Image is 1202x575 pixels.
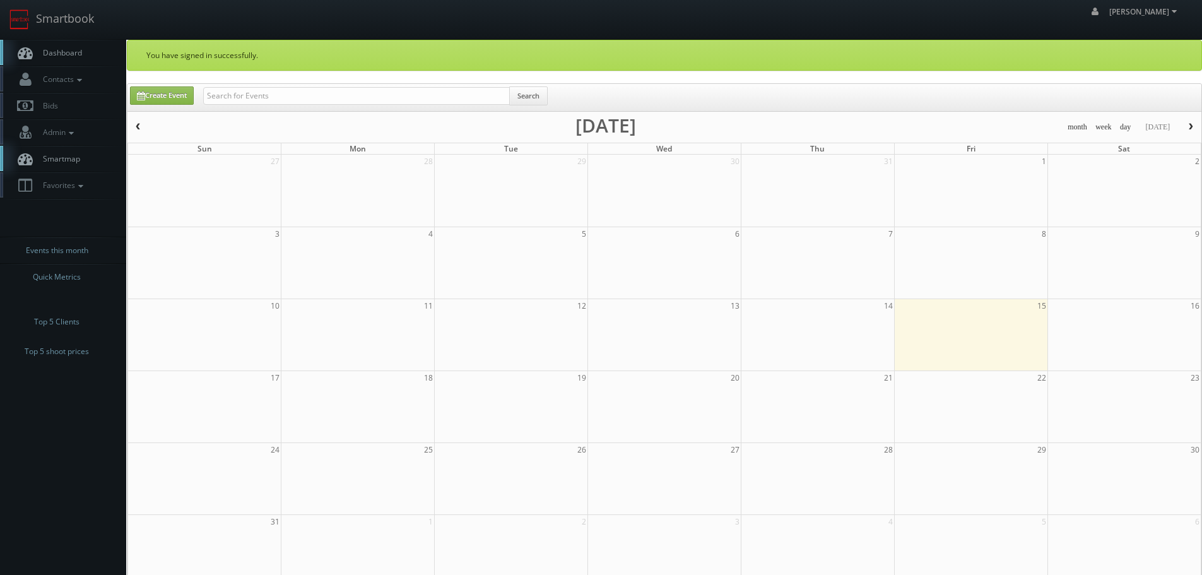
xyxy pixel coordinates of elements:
span: 9 [1194,227,1201,240]
span: 30 [1189,443,1201,456]
button: month [1063,119,1092,135]
span: 22 [1036,371,1047,384]
span: 19 [576,371,587,384]
span: 7 [887,227,894,240]
span: 16 [1189,299,1201,312]
span: 5 [580,227,587,240]
span: 4 [427,227,434,240]
span: Bids [37,100,58,111]
a: Create Event [130,86,194,105]
span: 15 [1036,299,1047,312]
span: Smartmap [37,153,80,164]
span: 26 [576,443,587,456]
span: Contacts [37,74,85,85]
span: 28 [883,443,894,456]
span: 2 [1194,155,1201,168]
span: 6 [734,227,741,240]
h2: [DATE] [575,119,636,132]
span: Sat [1118,143,1130,154]
span: Events this month [26,244,88,257]
span: 3 [734,515,741,528]
span: Thu [810,143,825,154]
p: You have signed in successfully. [146,50,1182,61]
span: 12 [576,299,587,312]
span: 31 [269,515,281,528]
span: 24 [269,443,281,456]
span: 21 [883,371,894,384]
span: 29 [576,155,587,168]
span: 27 [269,155,281,168]
span: 28 [423,155,434,168]
span: Admin [37,127,77,138]
button: [DATE] [1141,119,1174,135]
span: Mon [350,143,366,154]
span: 18 [423,371,434,384]
span: 29 [1036,443,1047,456]
span: 1 [1040,155,1047,168]
span: 5 [1040,515,1047,528]
span: 8 [1040,227,1047,240]
span: 3 [274,227,281,240]
span: 1 [427,515,434,528]
button: day [1116,119,1136,135]
span: Top 5 Clients [34,316,80,328]
input: Search for Events [203,87,510,105]
span: 4 [887,515,894,528]
span: 20 [729,371,741,384]
span: Tue [504,143,518,154]
span: 30 [729,155,741,168]
span: 11 [423,299,434,312]
span: Top 5 shoot prices [25,345,89,358]
img: smartbook-logo.png [9,9,30,30]
span: 27 [729,443,741,456]
span: 25 [423,443,434,456]
span: [PERSON_NAME] [1109,6,1181,17]
span: 31 [883,155,894,168]
span: 17 [269,371,281,384]
span: 13 [729,299,741,312]
span: 6 [1194,515,1201,528]
span: Favorites [37,180,86,191]
span: 2 [580,515,587,528]
span: 14 [883,299,894,312]
span: Quick Metrics [33,271,81,283]
span: 10 [269,299,281,312]
span: Wed [656,143,672,154]
span: 23 [1189,371,1201,384]
span: Sun [197,143,212,154]
button: Search [509,86,548,105]
span: Fri [967,143,975,154]
button: week [1091,119,1116,135]
span: Dashboard [37,47,82,58]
